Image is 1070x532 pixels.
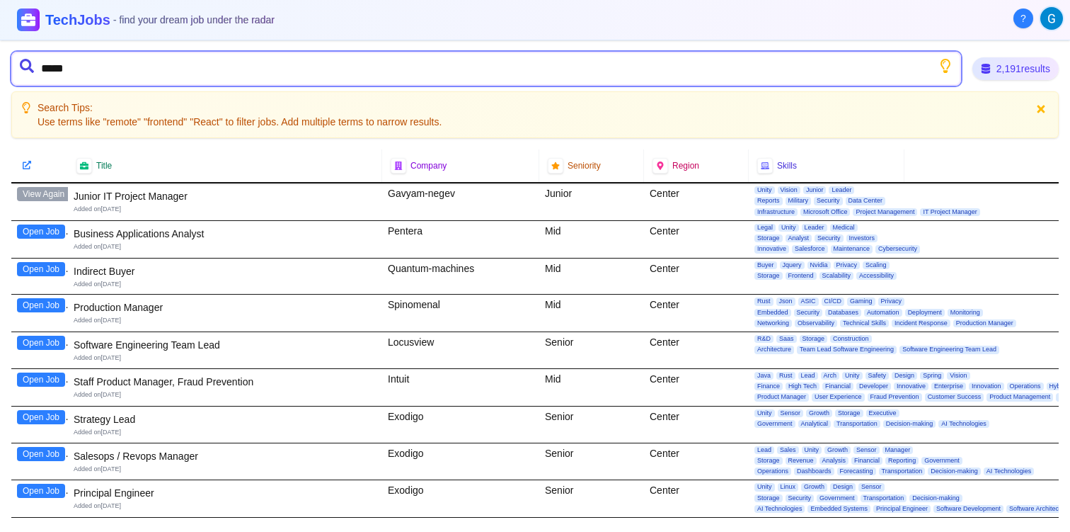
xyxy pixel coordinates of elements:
[754,309,791,317] span: Embedded
[17,373,65,387] button: Open Job
[644,183,749,220] div: Center
[17,484,65,498] button: Open Job
[754,409,775,417] span: Unity
[853,446,880,454] span: Sensor
[17,262,65,276] button: Open Job
[778,186,800,194] span: Vision
[780,261,805,269] span: Jquery
[938,59,953,73] button: Show search tips
[921,457,962,465] span: Government
[17,447,65,461] button: Open Job
[786,234,812,242] span: Analyst
[825,309,861,317] span: Databases
[873,505,931,513] span: Principal Engineer
[754,186,775,194] span: Unity
[925,393,984,401] span: Customer Success
[822,383,853,390] span: Financial
[830,335,872,343] span: Construction
[74,449,376,463] div: Salesops / Revops Manager
[933,505,1003,513] span: Software Development
[842,372,863,380] span: Unity
[754,468,791,475] span: Operations
[794,309,823,317] span: Security
[856,272,897,280] span: Accessibility
[798,298,819,305] span: ASIC
[74,300,376,315] div: Production Manager
[74,338,376,352] div: Software Engineering Team Lead
[539,259,644,295] div: Mid
[819,272,854,280] span: Scalability
[754,505,805,513] span: AI Technologies
[794,468,834,475] span: Dashboards
[778,483,799,491] span: Linux
[754,245,789,253] span: Innovative
[786,272,817,280] span: Frontend
[986,393,1053,401] span: Product Management
[672,160,699,171] span: Region
[754,335,773,343] span: R&D
[858,483,885,491] span: Sensor
[754,420,795,428] span: Government
[74,316,376,325] div: Added on [DATE]
[868,393,922,401] span: Fraud Prevention
[539,221,644,258] div: Mid
[1007,383,1044,390] span: Operations
[778,409,804,417] span: Sensor
[882,446,914,454] span: Manager
[754,446,774,454] span: Lead
[786,383,819,390] span: High Tech
[382,480,539,517] div: Exodigo
[74,280,376,289] div: Added on [DATE]
[847,298,875,305] span: Gaming
[830,483,856,491] span: Design
[17,187,70,201] button: View Again
[806,409,832,417] span: Growth
[644,221,749,258] div: Center
[382,407,539,443] div: Exodigo
[892,319,950,327] span: Incident Response
[821,372,840,380] span: Arch
[834,261,861,269] span: Privacy
[644,259,749,295] div: Center
[74,189,376,203] div: Junior IT Project Manager
[74,375,376,389] div: Staff Product Manager, Fraud Prevention
[800,208,850,216] span: Microsoft Office
[74,264,376,278] div: Indirect Buyer
[786,197,812,205] span: Military
[644,369,749,406] div: Center
[17,225,65,239] button: Open Job
[539,183,644,220] div: Junior
[38,101,442,115] p: Search Tips:
[539,295,644,332] div: Mid
[801,483,827,491] span: Growth
[754,483,775,491] span: Unity
[17,336,65,350] button: Open Job
[382,369,539,406] div: Intuit
[878,298,905,305] span: Privacy
[754,494,783,502] span: Storage
[802,446,822,454] span: Unity
[644,480,749,517] div: Center
[1040,7,1063,30] img: User avatar
[786,457,817,465] span: Revenue
[947,372,970,380] span: Vision
[861,494,907,502] span: Transportation
[894,383,928,390] span: Innovative
[754,319,792,327] span: Networking
[875,245,920,253] span: Cybersecurity
[1039,6,1064,31] button: User menu
[17,298,65,312] button: Open Job
[953,319,1016,327] span: Production Manager
[864,309,902,317] span: Automation
[754,197,783,205] span: Reports
[920,208,979,216] span: IT Project Manager
[792,245,828,253] span: Salesforce
[74,205,376,214] div: Added on [DATE]
[837,468,876,475] span: Forecasting
[802,224,827,232] span: Leader
[74,502,376,511] div: Added on [DATE]
[851,457,882,465] span: Financial
[754,346,794,353] span: Architecture
[885,457,919,465] span: Reporting
[754,457,783,465] span: Storage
